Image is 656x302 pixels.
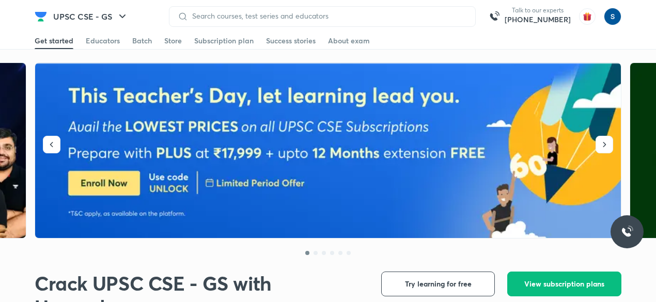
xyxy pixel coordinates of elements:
[505,6,571,14] p: Talk to our experts
[604,8,621,25] img: simran kumari
[621,226,633,238] img: ttu
[188,12,467,20] input: Search courses, test series and educators
[194,33,254,49] a: Subscription plan
[266,33,316,49] a: Success stories
[35,36,73,46] div: Get started
[47,6,135,27] button: UPSC CSE - GS
[164,36,182,46] div: Store
[579,8,596,25] img: avatar
[405,279,472,289] span: Try learning for free
[164,33,182,49] a: Store
[328,36,370,46] div: About exam
[507,272,621,296] button: View subscription plans
[35,33,73,49] a: Get started
[266,36,316,46] div: Success stories
[132,33,152,49] a: Batch
[505,14,571,25] a: [PHONE_NUMBER]
[328,33,370,49] a: About exam
[86,33,120,49] a: Educators
[524,279,604,289] span: View subscription plans
[194,36,254,46] div: Subscription plan
[484,6,505,27] img: call-us
[381,272,495,296] button: Try learning for free
[132,36,152,46] div: Batch
[35,10,47,23] img: Company Logo
[86,36,120,46] div: Educators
